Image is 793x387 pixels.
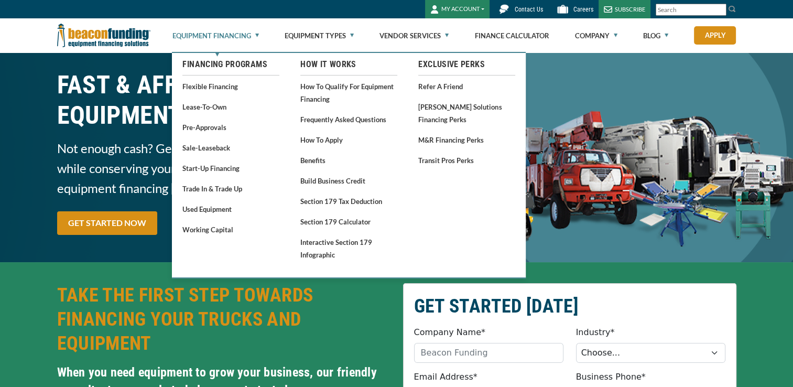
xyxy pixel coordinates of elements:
[694,26,736,45] a: Apply
[57,138,390,198] span: Not enough cash? Get the trucks and equipment you need while conserving your cash! Opt for fast, ...
[418,133,515,146] a: M&R Financing Perks
[285,19,354,52] a: Equipment Types
[182,58,279,71] a: Financing Programs
[418,100,515,126] a: [PERSON_NAME] Solutions Financing Perks
[300,195,397,208] a: Section 179 Tax Deduction
[182,100,279,113] a: Lease-To-Own
[172,19,259,52] a: Equipment Financing
[414,371,477,383] label: Email Address*
[300,58,397,71] a: How It Works
[57,283,390,356] h2: TAKE THE FIRST STEP TOWARDS FINANCING YOUR TRUCKS AND EQUIPMENT
[300,235,397,261] a: Interactive Section 179 Infographic
[418,80,515,93] a: Refer a Friend
[300,113,397,126] a: Frequently Asked Questions
[656,4,726,16] input: Search
[57,70,390,131] h1: FAST & AFFORDABLE TRUCK &
[418,154,515,167] a: Transit Pros Perks
[728,5,736,13] img: Search
[576,326,615,339] label: Industry*
[57,100,390,131] span: EQUIPMENT FINANCING
[414,326,485,339] label: Company Name*
[379,19,449,52] a: Vendor Services
[182,162,279,175] a: Start-Up Financing
[418,58,515,71] a: Exclusive Perks
[182,202,279,216] a: Used Equipment
[575,19,617,52] a: Company
[515,6,543,13] span: Contact Us
[57,18,150,52] img: Beacon Funding Corporation logo
[715,6,724,14] a: Clear search text
[414,294,725,318] h2: GET STARTED [DATE]
[300,80,397,105] a: How to Qualify for Equipment Financing
[300,174,397,187] a: Build Business Credit
[576,371,646,383] label: Business Phone*
[300,215,397,228] a: Section 179 Calculator
[573,6,593,13] span: Careers
[643,19,668,52] a: Blog
[182,141,279,154] a: Sale-Leaseback
[182,80,279,93] a: Flexible Financing
[474,19,549,52] a: Finance Calculator
[414,343,563,363] input: Beacon Funding
[182,182,279,195] a: Trade In & Trade Up
[182,223,279,236] a: Working Capital
[57,211,157,235] a: GET STARTED NOW
[182,121,279,134] a: Pre-approvals
[300,154,397,167] a: Benefits
[300,133,397,146] a: How to Apply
